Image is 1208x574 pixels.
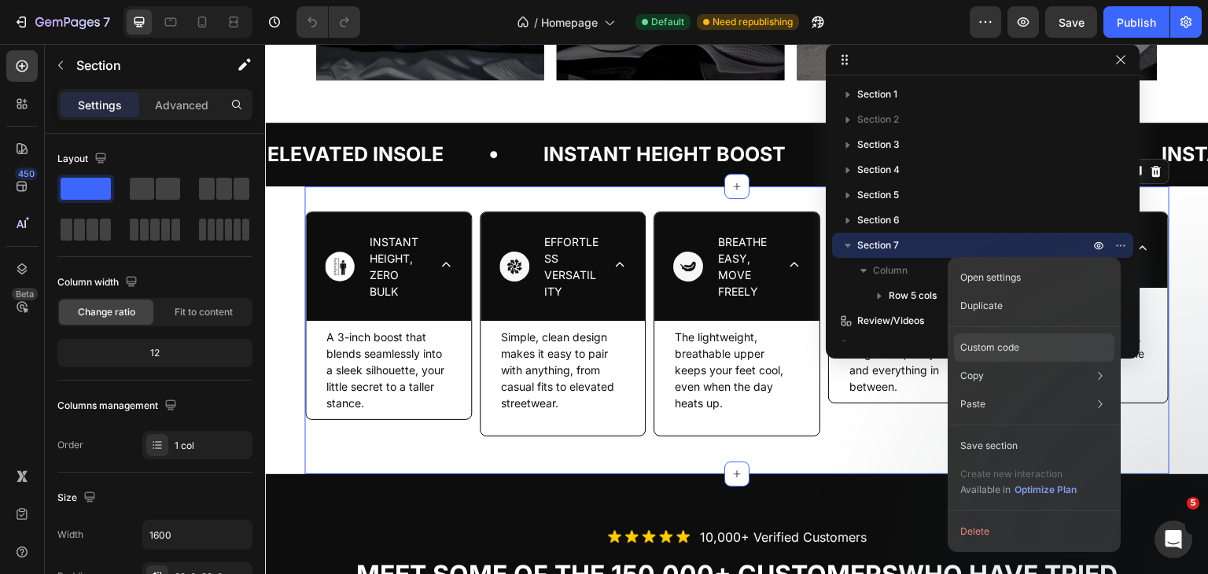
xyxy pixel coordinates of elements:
[598,120,646,134] div: Section 7
[960,466,1077,482] p: Create new interaction
[857,137,900,153] span: Section 3
[175,439,249,453] div: 1 col
[453,189,508,256] p: BREATHE EASY, MOVE FREELY
[960,439,1018,453] p: Save section
[57,149,110,170] div: Layout
[76,56,205,75] p: Section
[621,96,797,126] p: Elevated Insole
[676,120,776,134] p: Create Theme Section
[897,96,1139,126] p: Instant Height Boost
[61,285,186,367] p: A 3-inch boost that blends seamlessly into a sleek silhouette, your little secret to a taller sta...
[1187,497,1199,510] span: 5
[6,6,117,38] button: 7
[960,484,1011,495] span: Available in
[651,15,684,29] span: Default
[143,521,252,549] input: Auto
[105,189,160,256] p: INSTANT HEIGHT, ZERO BULK
[57,272,141,293] div: Column width
[155,97,208,113] p: Advanced
[857,338,877,354] span: USP
[435,482,602,505] p: 10,000+ verified customers
[341,484,427,502] img: gempages_571725094552863616-f27f272f-e93f-401d-8707-e71ddf9672f4.png
[78,305,135,319] span: Change ratio
[57,488,99,509] div: Size
[296,6,360,38] div: Undo/Redo
[103,13,110,31] p: 7
[960,270,1021,285] p: Open settings
[12,288,38,300] div: Beta
[786,118,856,137] button: AI Content
[628,189,683,239] p: ALL-DAY COMFORT ZONE
[78,97,122,113] p: Settings
[873,263,908,278] span: Column
[278,96,521,126] p: Instant Height Boost
[279,189,334,256] p: EFFORTLESS VERSATILITY
[758,252,882,334] p: The heel pull tab and snug lacing system make it easy to slip on, secure, and go, no time wasted.
[1117,14,1156,31] div: Publish
[713,15,793,29] span: Need republishing
[1015,483,1077,497] div: Optimize Plan
[57,528,83,542] div: Width
[801,189,856,223] p: FUSS-FREE FIT
[1155,521,1192,558] iframe: Intercom live chat
[236,285,360,367] p: Simple, clean design makes it easy to pair with anything, from casual fits to elevated streetwear.
[857,162,900,178] span: Section 4
[960,340,1019,355] p: Custom code
[61,342,249,364] div: 12
[960,299,1003,313] p: Duplicate
[960,369,984,383] p: Copy
[410,285,534,367] p: The lightweight, breathable upper keeps your feet cool, even when the day heats up.
[857,86,897,102] span: Section 1
[954,517,1114,546] button: Delete
[541,14,598,31] span: Homepage
[1045,6,1097,38] button: Save
[857,112,899,127] span: Section 2
[1103,6,1169,38] button: Publish
[889,288,937,304] span: Row 5 cols
[584,268,709,351] p: Built with responsive cushioning to support long walks, busy days, and everything in between.
[57,396,180,417] div: Columns management
[265,44,1208,574] iframe: Design area
[857,187,899,203] span: Section 5
[175,305,233,319] span: Fit to content
[57,438,83,452] div: Order
[1059,16,1085,29] span: Save
[857,237,899,253] span: Section 7
[534,14,538,31] span: /
[857,313,924,329] span: Review/Videos
[857,212,900,228] span: Section 6
[1014,482,1077,498] button: Optimize Plan
[15,167,38,180] div: 450
[960,397,985,411] p: Paste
